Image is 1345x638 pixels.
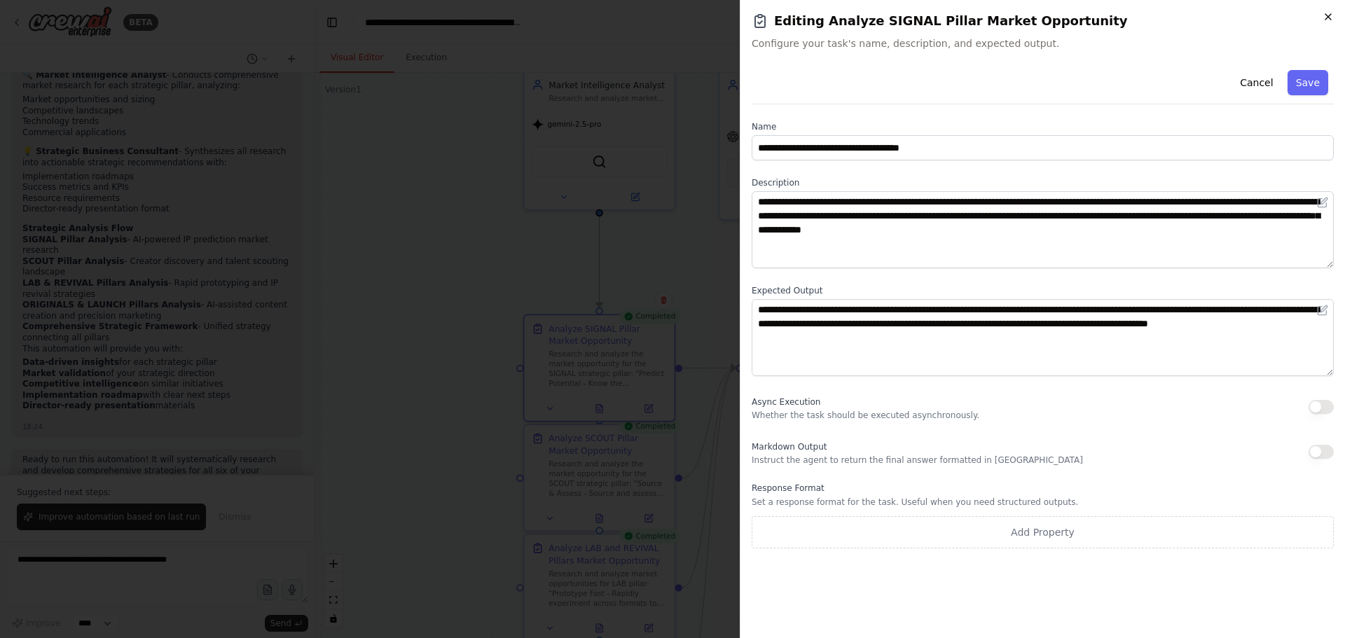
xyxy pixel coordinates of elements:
[752,177,1334,188] label: Description
[1314,194,1331,211] button: Open in editor
[752,483,1334,494] label: Response Format
[1288,70,1328,95] button: Save
[1232,70,1281,95] button: Cancel
[752,455,1083,466] p: Instruct the agent to return the final answer formatted in [GEOGRAPHIC_DATA]
[752,11,1334,31] h2: Editing Analyze SIGNAL Pillar Market Opportunity
[752,121,1334,132] label: Name
[752,516,1334,548] button: Add Property
[752,442,827,452] span: Markdown Output
[752,36,1334,50] span: Configure your task's name, description, and expected output.
[752,397,820,407] span: Async Execution
[752,497,1334,508] p: Set a response format for the task. Useful when you need structured outputs.
[752,285,1334,296] label: Expected Output
[752,410,979,421] p: Whether the task should be executed asynchronously.
[1314,302,1331,319] button: Open in editor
